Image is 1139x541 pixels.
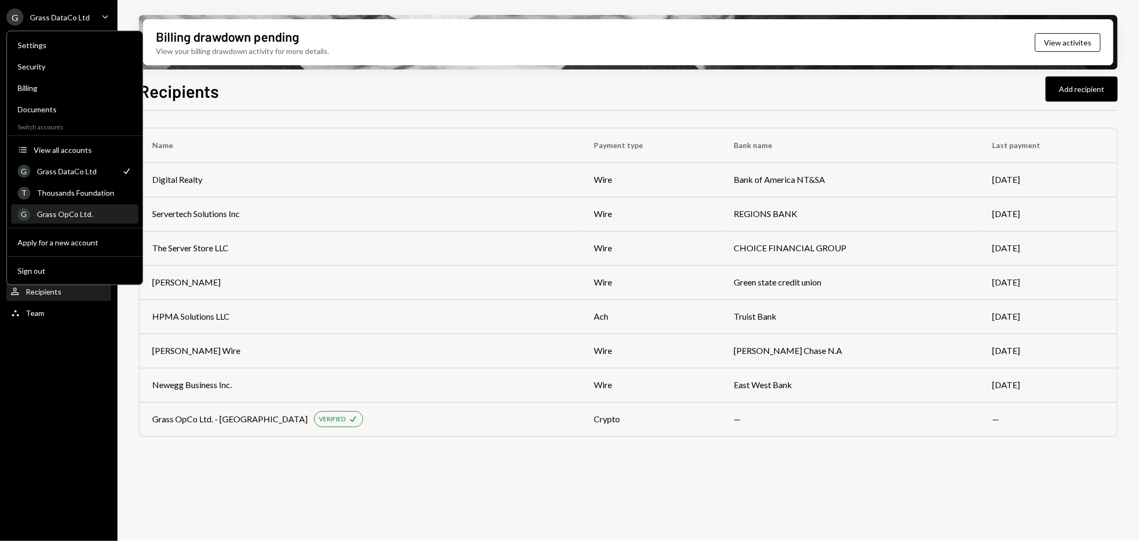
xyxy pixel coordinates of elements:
[594,276,709,289] div: wire
[594,413,709,426] div: crypto
[18,41,132,50] div: Settings
[721,265,979,299] td: Green state credit union
[1035,33,1101,52] button: View activites
[594,344,709,357] div: wire
[6,303,111,322] a: Team
[979,402,1117,436] td: —
[37,167,115,176] div: Grass DataCo Ltd
[979,299,1117,334] td: [DATE]
[18,238,132,247] div: Apply for a new account
[979,231,1117,265] td: [DATE]
[152,242,229,254] div: The Server Store LLC
[152,378,232,391] div: Newegg Business Inc.
[721,128,979,163] th: Bank name
[152,173,202,186] div: Digital Realty
[582,128,721,163] th: Payment type
[979,265,1117,299] td: [DATE]
[11,99,138,119] a: Documents
[11,141,138,160] button: View all accounts
[152,276,221,289] div: [PERSON_NAME]
[1046,76,1118,102] button: Add recipient
[139,80,219,102] h1: Recipients
[979,197,1117,231] td: [DATE]
[18,62,132,71] div: Security
[18,165,30,177] div: G
[37,188,132,197] div: Thousands Foundation
[18,266,132,275] div: Sign out
[7,121,143,131] div: Switch accounts
[18,105,132,114] div: Documents
[34,145,132,154] div: View all accounts
[18,83,132,92] div: Billing
[11,233,138,252] button: Apply for a new account
[594,378,709,391] div: wire
[6,282,111,301] a: Recipients
[30,13,90,22] div: Grass DataCo Ltd
[37,210,132,219] div: Grass OpCo Ltd.
[721,299,979,334] td: Truist Bank
[18,187,30,199] div: T
[26,308,44,318] div: Team
[152,413,308,426] div: Grass OpCo Ltd. - [GEOGRAPHIC_DATA]
[594,207,709,220] div: wire
[319,415,345,424] div: VERIFIED
[26,287,61,296] div: Recipients
[721,334,979,368] td: [PERSON_NAME] Chase N.A
[6,9,23,26] div: G
[979,163,1117,197] td: [DATE]
[979,334,1117,368] td: [DATE]
[979,128,1117,163] th: Last payment
[721,163,979,197] td: Bank of America NT&SA
[152,207,240,220] div: Servertech Solutions Inc
[979,368,1117,402] td: [DATE]
[11,57,138,76] a: Security
[156,28,299,45] div: Billing drawdown pending
[11,183,138,202] a: TThousands Foundation
[721,368,979,402] td: East West Bank
[721,231,979,265] td: CHOICE FINANCIAL GROUP
[11,261,138,281] button: Sign out
[721,197,979,231] td: REGIONS BANK
[594,310,709,323] div: ach
[18,208,30,221] div: G
[139,128,582,163] th: Name
[156,45,329,57] div: View your billing drawdown activity for more details.
[11,35,138,55] a: Settings
[721,402,979,436] td: —
[152,344,240,357] div: [PERSON_NAME] Wire
[594,173,709,186] div: wire
[11,78,138,97] a: Billing
[11,204,138,223] a: GGrass OpCo Ltd.
[152,310,230,323] div: HPMA Solutions LLC
[594,242,709,254] div: wire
